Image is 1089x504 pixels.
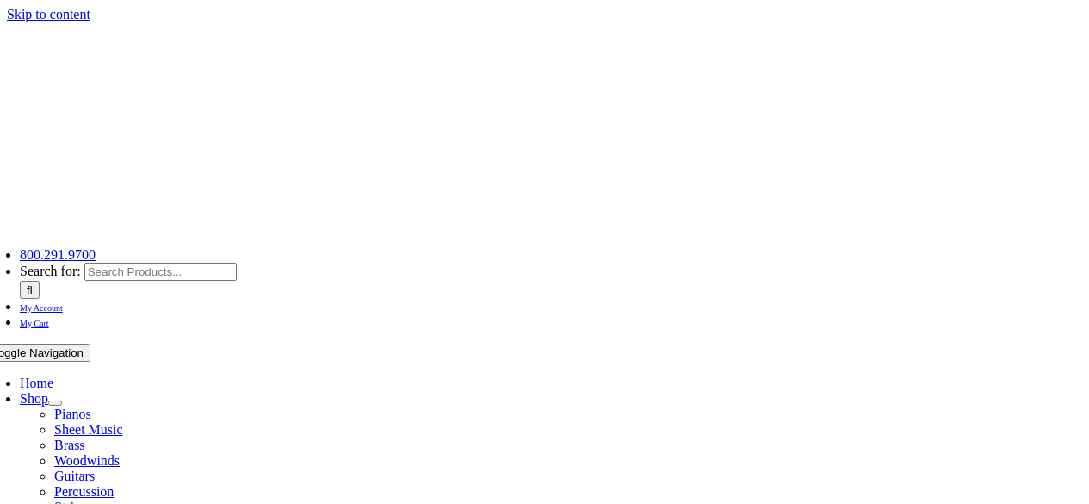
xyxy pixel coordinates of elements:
a: Brass [54,438,85,452]
input: Search [20,281,40,299]
a: Guitars [54,469,95,483]
button: Open submenu of Shop [48,401,62,406]
a: Percussion [54,484,114,499]
a: 800.291.9700 [20,247,96,262]
a: Woodwinds [54,453,120,468]
a: Home [20,376,53,390]
span: Search for: [20,264,81,278]
span: My Cart [20,319,49,328]
a: Sheet Music [54,422,123,437]
a: My Account [20,299,63,314]
a: My Cart [20,314,49,329]
a: Skip to content [7,7,90,22]
a: Pianos [54,407,91,421]
span: My Account [20,303,63,313]
a: Shop [20,391,48,406]
input: Search Products... [84,263,237,281]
